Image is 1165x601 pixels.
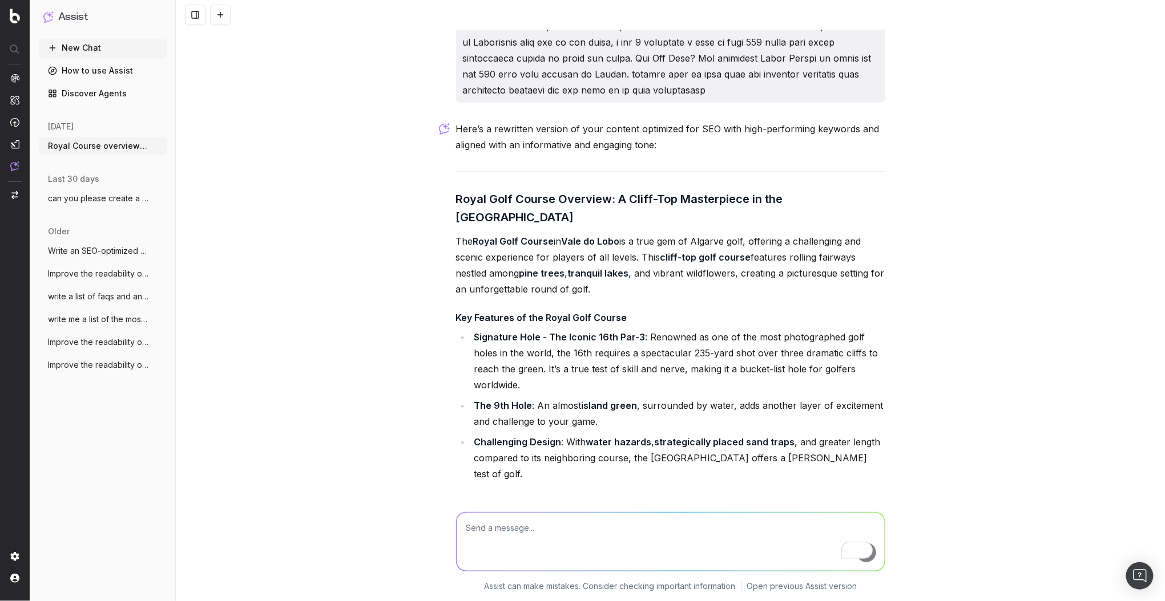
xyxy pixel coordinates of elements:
[457,513,885,571] textarea: To enrich screen reader interactions, please activate Accessibility in Grammarly extension settings
[10,9,20,23] img: Botify logo
[48,245,148,257] span: Write an SEO-optimized article about htt
[519,267,565,279] strong: pine trees
[48,268,148,279] span: Improve the readability of [URL]
[48,359,148,371] span: Improve the readability of [URL]
[10,140,19,149] img: Studio
[39,62,167,80] a: How to use Assist
[484,580,737,592] p: Assist can make mistakes. Consider checking important information.
[562,235,620,247] strong: Vale do Lobo
[48,193,148,204] span: can you please create a list of all page
[456,233,885,297] p: The in is a true gem of Algarve golf, offering a challenging and scenic experience for players of...
[568,267,629,279] strong: tranquil lakes
[48,121,74,132] span: [DATE]
[39,310,167,328] button: write me a list of the most frequently a
[39,242,167,260] button: Write an SEO-optimized article about htt
[10,161,19,171] img: Assist
[43,11,54,22] img: Assist
[10,552,19,561] img: Setting
[456,311,885,324] h4: Key Features of the Royal Golf Course
[655,436,795,448] strong: strategically placed sand traps
[10,574,19,583] img: My account
[474,400,533,411] strong: The 9th Hole
[456,121,885,153] p: Here’s a rewritten version of your content optimized for SEO with high-performing keywords and al...
[48,173,99,185] span: last 30 days
[48,336,148,348] span: Improve the readability of Aphrodite Hil
[39,39,167,57] button: New Chat
[10,95,19,105] img: Intelligence
[586,436,652,448] strong: water hazards
[10,74,19,83] img: Analytics
[473,235,554,247] strong: Royal Golf Course
[39,265,167,283] button: Improve the readability of [URL]
[39,189,167,208] button: can you please create a list of all page
[471,434,885,482] li: : With , , and greater length compared to its neighboring course, the [GEOGRAPHIC_DATA] offers a ...
[48,140,148,152] span: Royal Course overview Style: Cliff Top T
[471,397,885,429] li: : An almost , surrounded by water, adds another layer of excitement and challenge to your game.
[10,117,19,127] img: Activation
[1126,562,1154,590] div: Open Intercom Messenger
[582,400,638,411] strong: island green
[39,287,167,306] button: write a list of faqs and answers for gol
[48,291,148,302] span: write a list of faqs and answers for gol
[456,190,885,226] h3: Royal Golf Course Overview: A Cliff-Top Masterpiece in the [GEOGRAPHIC_DATA]
[39,137,167,155] button: Royal Course overview Style: Cliff Top T
[456,496,885,509] h4: Designed by Legends
[39,84,167,103] a: Discover Agents
[58,9,88,25] h1: Assist
[39,356,167,374] button: Improve the readability of [URL]
[747,580,857,592] a: Open previous Assist version
[11,191,18,199] img: Switch project
[48,226,70,237] span: older
[48,314,148,325] span: write me a list of the most frequently a
[39,333,167,351] button: Improve the readability of Aphrodite Hil
[474,436,562,448] strong: Challenging Design
[660,251,751,263] strong: cliff-top golf course
[474,331,646,343] strong: Signature Hole - The Iconic 16th Par-3
[439,123,450,135] img: Botify assist logo
[43,9,162,25] button: Assist
[471,329,885,393] li: : Renowned as one of the most photographed golf holes in the world, the 16th requires a spectacul...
